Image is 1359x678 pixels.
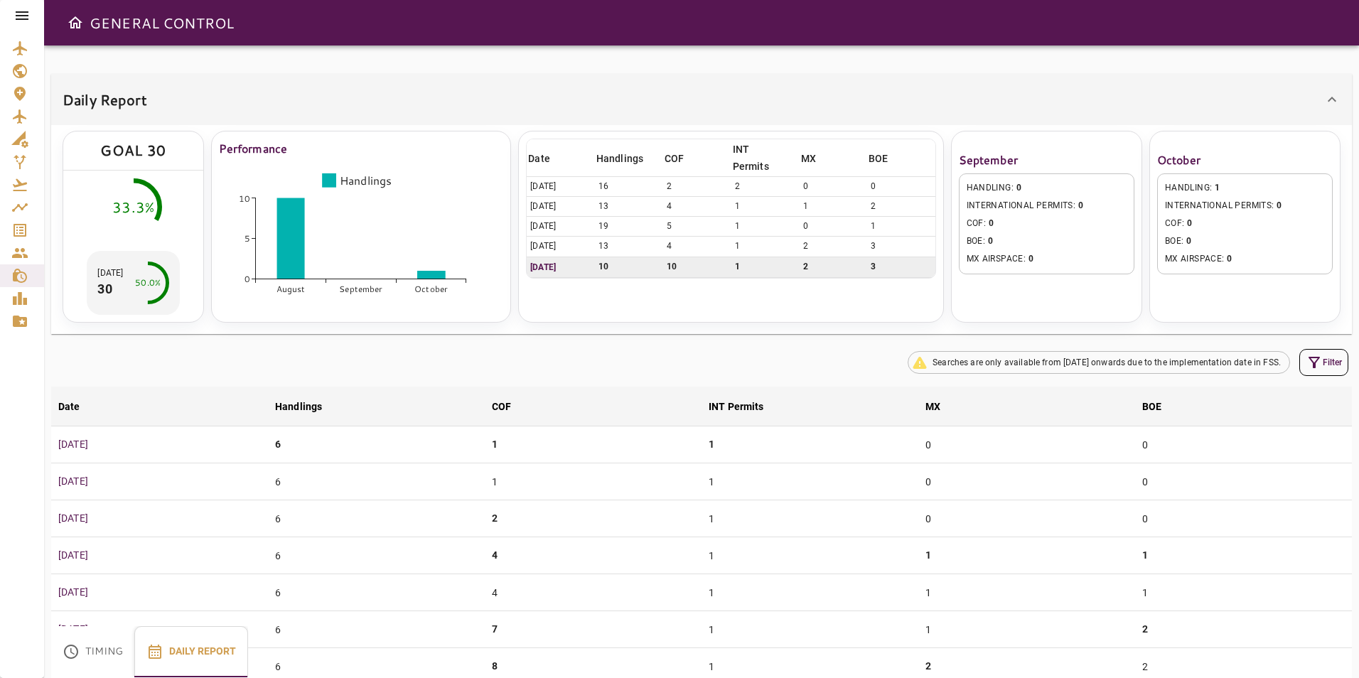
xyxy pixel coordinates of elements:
span: 0 [1028,254,1033,264]
div: Handlings [596,150,643,167]
span: MX [801,150,834,167]
span: 0 [1277,200,1282,210]
td: 1 [702,500,918,537]
div: Daily Report [51,74,1352,125]
td: 1 [702,537,918,574]
div: BOE [1142,398,1161,415]
p: 1 [1142,548,1148,563]
td: [DATE] [527,197,595,217]
div: GOAL 30 [100,139,166,162]
td: 6 [268,463,485,500]
p: 7 [492,622,498,637]
td: [DATE] [527,217,595,237]
p: 6 [275,437,281,452]
span: Date [58,398,99,415]
tspan: August [276,284,306,296]
td: 13 [595,197,663,217]
td: 3 [867,237,935,257]
span: INTERNATIONAL PERMITS : [967,199,1127,213]
span: COF [492,398,530,415]
p: [DATE] [58,474,261,489]
span: 1 [1215,183,1220,193]
p: 1 [492,437,498,452]
td: 4 [663,237,731,257]
td: 1 [731,197,800,217]
span: Searches are only available from [DATE] onwards due to the implementation date in FSS. [924,356,1289,369]
span: BOE : [1165,235,1325,249]
p: [DATE] [530,261,591,274]
td: 1 [702,574,918,611]
div: BOE [869,150,888,167]
td: 5 [663,217,731,237]
td: 0 [800,217,867,237]
tspan: 10 [239,192,250,204]
span: INTERNATIONAL PERMITS : [1165,199,1325,213]
div: Daily Report [51,125,1352,334]
div: Date [58,398,80,415]
span: MX AIRSPACE : [967,252,1127,267]
span: COF : [1165,217,1325,231]
p: 8 [492,659,498,674]
span: Handlings [275,398,340,415]
tspan: Handlings [340,173,392,188]
td: 1 [485,463,702,500]
span: Date [528,150,569,167]
p: 30 [97,279,123,298]
td: 1 [1135,574,1352,611]
span: 0 [1187,218,1192,228]
td: 6 [268,500,485,537]
td: 1 [702,463,918,500]
span: COF [665,150,702,167]
p: [DATE] [58,437,261,452]
div: basic tabs example [51,626,248,677]
td: 1 [800,197,867,217]
td: 1 [918,574,1135,611]
div: MX [925,398,940,415]
td: 1 [702,611,918,648]
button: Filter [1299,349,1348,376]
p: [DATE] [58,511,261,526]
h6: September [959,150,1134,170]
span: INT Permits [709,398,783,415]
div: INT Permits [709,398,764,415]
p: [DATE] [58,585,261,600]
td: 1 [731,257,800,277]
td: 2 [731,177,800,197]
span: COF : [967,217,1127,231]
h6: GENERAL CONTROL [90,11,234,34]
td: 10 [595,257,663,277]
span: 0 [1078,200,1083,210]
p: 4 [492,548,498,563]
td: 6 [268,574,485,611]
td: 0 [918,463,1135,500]
td: 0 [867,177,935,197]
td: 1 [918,611,1135,648]
td: 10 [663,257,731,277]
td: 0 [800,177,867,197]
td: 0 [1135,426,1352,463]
p: 1 [709,437,714,452]
span: 0 [988,236,993,246]
span: 0 [1186,236,1191,246]
span: Handlings [596,150,662,167]
h6: Performance [219,139,503,158]
td: 19 [595,217,663,237]
td: 1 [867,217,935,237]
span: HANDLING : [1165,181,1325,195]
td: 13 [595,237,663,257]
div: Handlings [275,398,322,415]
span: BOE [869,150,906,167]
tspan: 5 [245,232,250,244]
p: [DATE] [58,548,261,563]
td: 0 [1135,463,1352,500]
td: [DATE] [527,177,595,197]
td: 1 [731,217,800,237]
tspan: September [340,284,383,296]
td: 1 [731,237,800,257]
td: 0 [918,426,1135,463]
td: 2 [663,177,731,197]
span: HANDLING : [967,181,1127,195]
button: Daily Report [134,626,248,677]
div: 33.3% [112,196,154,217]
span: BOE [1142,398,1180,415]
